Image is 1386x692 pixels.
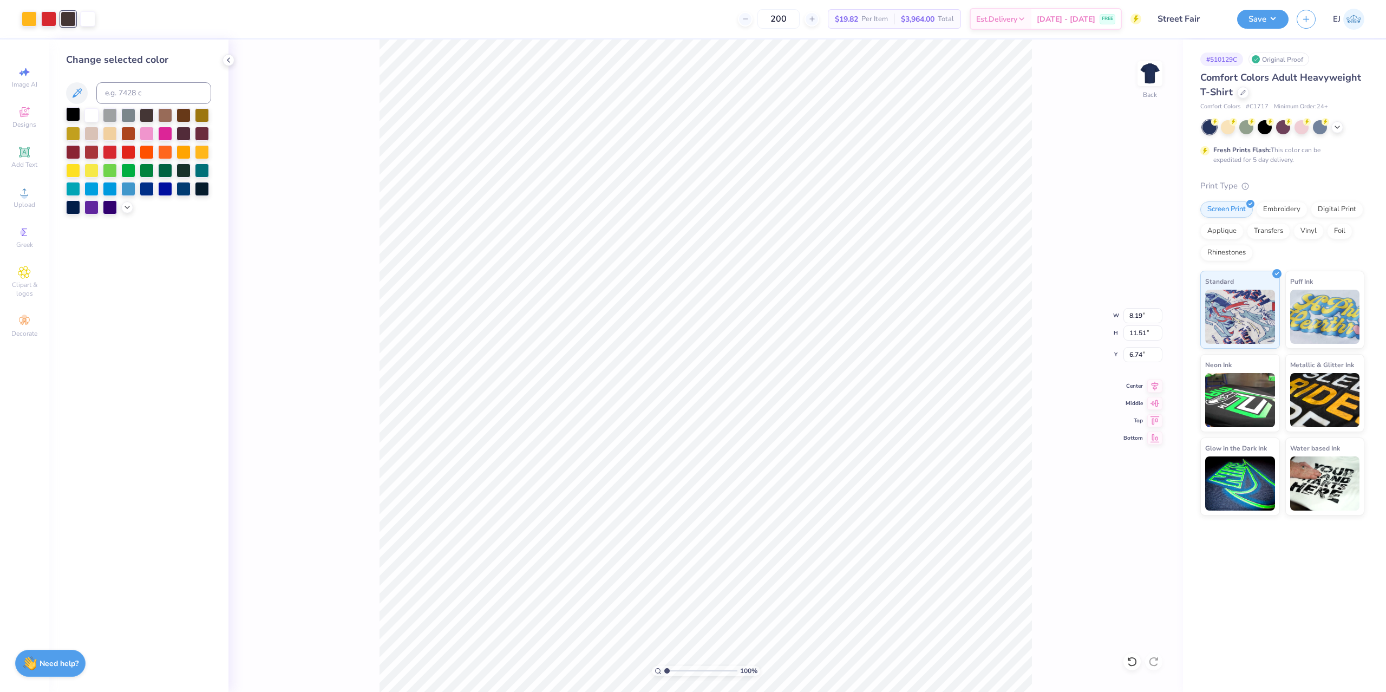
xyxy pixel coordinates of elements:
span: Center [1123,382,1143,390]
img: Standard [1205,290,1275,344]
img: Glow in the Dark Ink [1205,456,1275,511]
span: Image AI [12,80,37,89]
div: Back [1143,90,1157,100]
span: Standard [1205,276,1234,287]
span: Bottom [1123,434,1143,442]
span: Metallic & Glitter Ink [1290,359,1354,370]
span: Water based Ink [1290,442,1340,454]
img: Metallic & Glitter Ink [1290,373,1360,427]
div: Rhinestones [1200,245,1253,261]
span: Designs [12,120,36,129]
span: Neon Ink [1205,359,1232,370]
span: FREE [1102,15,1113,23]
div: Screen Print [1200,201,1253,218]
span: Decorate [11,329,37,338]
span: Per Item [861,14,888,25]
span: Est. Delivery [976,14,1017,25]
span: EJ [1333,13,1341,25]
input: Untitled Design [1149,8,1229,30]
div: Original Proof [1248,53,1309,66]
button: Save [1237,10,1289,29]
div: Change selected color [66,53,211,67]
span: [DATE] - [DATE] [1037,14,1095,25]
strong: Need help? [40,658,79,669]
input: – – [757,9,800,29]
div: Vinyl [1293,223,1324,239]
div: Digital Print [1311,201,1363,218]
a: EJ [1333,9,1364,30]
input: e.g. 7428 c [96,82,211,104]
span: $3,964.00 [901,14,934,25]
div: Foil [1327,223,1352,239]
img: Neon Ink [1205,373,1275,427]
div: Applique [1200,223,1244,239]
span: Top [1123,417,1143,425]
div: # 510129C [1200,53,1243,66]
span: Minimum Order: 24 + [1274,102,1328,112]
img: Water based Ink [1290,456,1360,511]
span: Add Text [11,160,37,169]
span: Glow in the Dark Ink [1205,442,1267,454]
span: Middle [1123,400,1143,407]
strong: Fresh Prints Flash: [1213,146,1271,154]
span: Clipart & logos [5,280,43,298]
span: Puff Ink [1290,276,1313,287]
img: Back [1139,63,1161,84]
div: Transfers [1247,223,1290,239]
div: This color can be expedited for 5 day delivery. [1213,145,1346,165]
span: $19.82 [835,14,858,25]
img: Puff Ink [1290,290,1360,344]
div: Print Type [1200,180,1364,192]
span: Total [938,14,954,25]
span: Comfort Colors Adult Heavyweight T-Shirt [1200,71,1361,99]
span: Greek [16,240,33,249]
span: Upload [14,200,35,209]
span: Comfort Colors [1200,102,1240,112]
div: Embroidery [1256,201,1307,218]
span: 100 % [740,666,757,676]
span: # C1717 [1246,102,1269,112]
img: Edgardo Jr [1343,9,1364,30]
